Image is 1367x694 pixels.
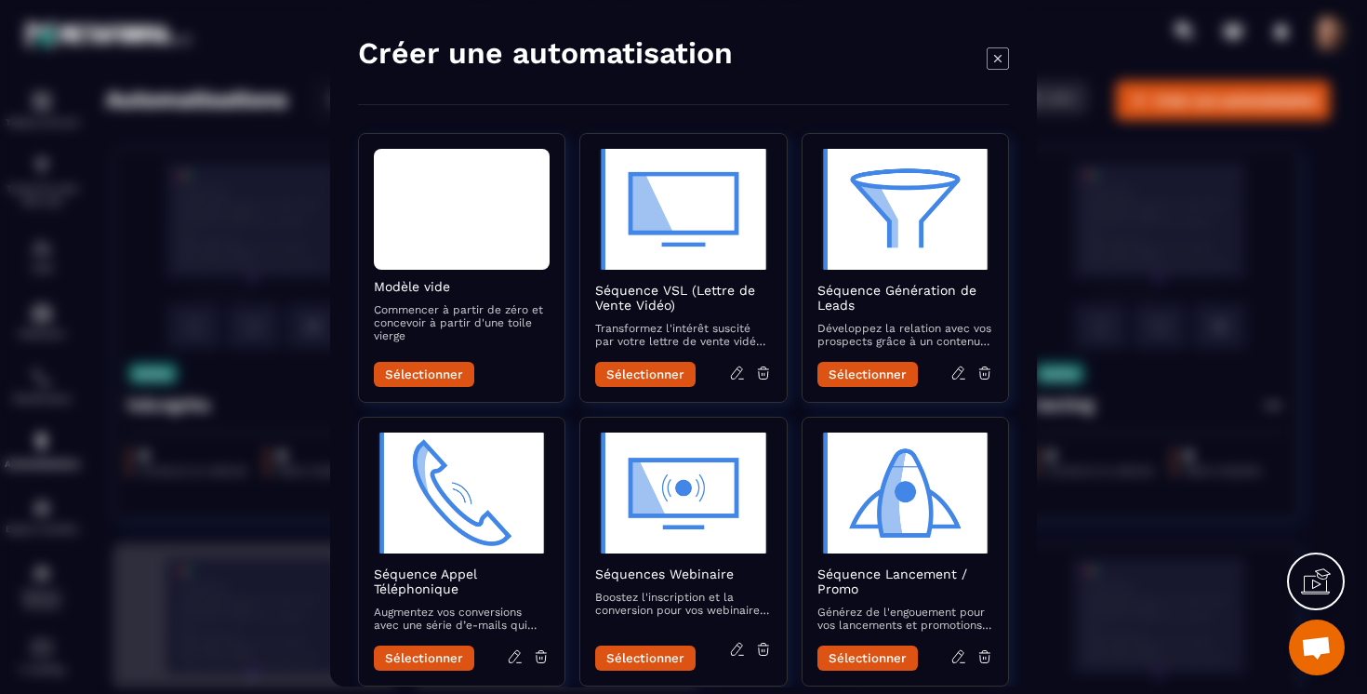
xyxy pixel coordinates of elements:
button: Sélectionner [817,362,918,387]
h2: Séquence Génération de Leads [817,283,993,313]
p: Boostez l'inscription et la conversion pour vos webinaires avec des e-mails qui informent, rappel... [595,591,771,617]
button: Sélectionner [374,646,474,671]
img: automation-objective-icon [817,149,993,270]
img: automation-objective-icon [817,433,993,554]
h2: Modèle vide [374,279,550,294]
img: automation-objective-icon [595,149,771,270]
div: Mở cuộc trò chuyện [1289,620,1345,675]
button: Sélectionner [374,362,474,387]
h4: Créer une automatisation [358,34,733,72]
h2: Séquence VSL (Lettre de Vente Vidéo) [595,283,771,313]
button: Sélectionner [595,646,696,671]
p: Transformez l'intérêt suscité par votre lettre de vente vidéo en actions concrètes avec des e-mai... [595,322,771,348]
p: Développez la relation avec vos prospects grâce à un contenu attractif qui les accompagne vers la... [817,322,993,348]
h2: Séquence Lancement / Promo [817,567,993,596]
h2: Séquence Appel Téléphonique [374,567,550,596]
button: Sélectionner [595,362,696,387]
img: automation-objective-icon [374,433,550,554]
button: Sélectionner [817,646,918,671]
p: Augmentez vos conversions avec une série d’e-mails qui préparent et suivent vos appels commerciaux [374,606,550,632]
img: automation-objective-icon [595,433,771,554]
p: Générez de l'engouement pour vos lancements et promotions avec une séquence d’e-mails captivante ... [817,606,993,632]
h2: Séquences Webinaire [595,567,771,581]
p: Commencer à partir de zéro et concevoir à partir d'une toile vierge [374,303,550,342]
